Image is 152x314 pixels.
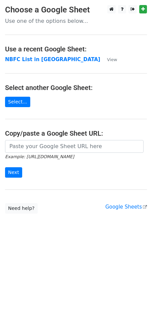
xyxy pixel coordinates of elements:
[105,204,147,210] a: Google Sheets
[100,56,117,62] a: View
[5,203,38,214] a: Need help?
[5,45,147,53] h4: Use a recent Google Sheet:
[5,129,147,137] h4: Copy/paste a Google Sheet URL:
[107,57,117,62] small: View
[5,167,22,178] input: Next
[5,84,147,92] h4: Select another Google Sheet:
[5,5,147,15] h3: Choose a Google Sheet
[5,154,74,159] small: Example: [URL][DOMAIN_NAME]
[5,97,30,107] a: Select...
[5,17,147,25] p: Use one of the options below...
[5,140,144,153] input: Paste your Google Sheet URL here
[5,56,100,62] a: NBFC List in [GEOGRAPHIC_DATA]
